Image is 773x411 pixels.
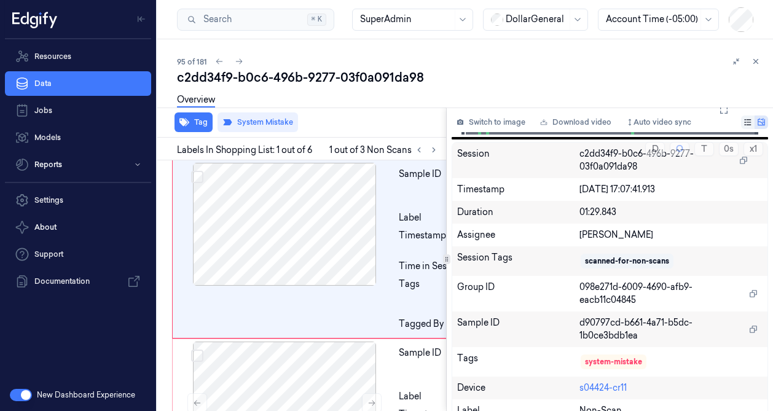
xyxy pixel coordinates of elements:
[198,13,232,26] span: Search
[131,9,151,29] button: Toggle Navigation
[645,142,665,156] button: D
[744,142,763,156] button: x1
[5,98,151,123] a: Jobs
[177,9,334,31] button: Search⌘K
[5,125,151,150] a: Models
[694,142,714,156] button: T
[177,69,763,86] div: c2dd34f9-b0c6-496b-9277-03f0a091da98
[5,188,151,213] a: Settings
[5,269,151,294] a: Documentation
[670,142,689,156] button: O
[5,215,151,240] button: About
[5,242,151,267] a: Support
[5,71,151,96] a: Data
[5,152,151,177] button: Reports
[5,44,151,69] a: Resources
[177,93,215,108] a: Overview
[719,142,739,156] button: 0s
[177,57,207,67] span: 95 of 181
